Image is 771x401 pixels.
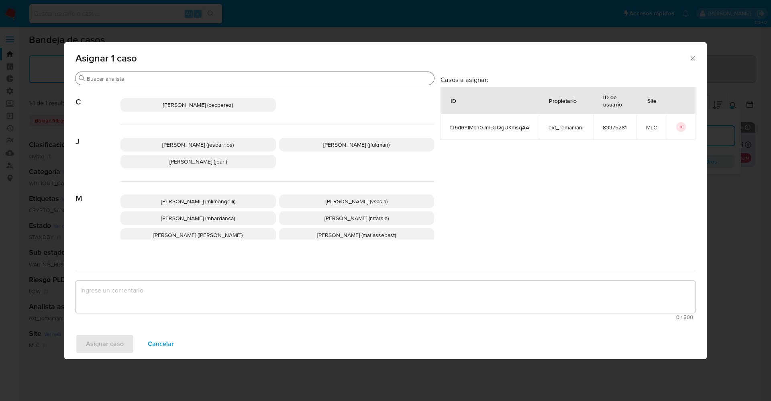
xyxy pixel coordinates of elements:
div: [PERSON_NAME] (jesbarrios) [120,138,276,151]
span: [PERSON_NAME] (mtarsia) [324,214,389,222]
button: Cancelar [137,334,184,354]
div: [PERSON_NAME] (jfukman) [279,138,434,151]
div: [PERSON_NAME] ([PERSON_NAME]) [120,228,276,242]
span: C [75,85,120,107]
button: icon-button [676,122,686,132]
div: [PERSON_NAME] (vsasia) [279,194,434,208]
div: [PERSON_NAME] (mtarsia) [279,211,434,225]
span: [PERSON_NAME] ([PERSON_NAME]) [153,231,243,239]
span: Cancelar [148,335,174,353]
div: [PERSON_NAME] (cecperez) [120,98,276,112]
div: [PERSON_NAME] (mlimongelli) [120,194,276,208]
span: tJ6d6YlMch0JmBJQgUKmsqAA [450,124,529,131]
div: ID [441,91,466,110]
span: [PERSON_NAME] (matiassebast) [317,231,396,239]
div: ID de usuario [594,87,636,114]
h3: Casos a asignar: [441,76,696,84]
div: Propietario [539,91,586,110]
span: [PERSON_NAME] (jfukman) [323,141,390,149]
span: ext_romamani [549,124,583,131]
div: Site [638,91,666,110]
div: assign-modal [64,42,707,359]
span: [PERSON_NAME] (jdari) [169,158,227,166]
div: [PERSON_NAME] (mbardanca) [120,211,276,225]
span: M [75,182,120,203]
span: 83375281 [603,124,627,131]
span: Máximo 500 caracteres [78,315,693,320]
div: [PERSON_NAME] (matiassebast) [279,228,434,242]
button: Buscar [79,75,85,82]
span: MLC [646,124,657,131]
span: Asignar 1 caso [75,53,689,63]
input: Buscar analista [87,75,431,82]
span: [PERSON_NAME] (mlimongelli) [161,197,235,205]
span: [PERSON_NAME] (cecperez) [163,101,233,109]
span: [PERSON_NAME] (jesbarrios) [162,141,234,149]
button: Cerrar ventana [689,54,696,61]
span: [PERSON_NAME] (mbardanca) [161,214,235,222]
span: J [75,125,120,147]
div: [PERSON_NAME] (jdari) [120,155,276,168]
span: [PERSON_NAME] (vsasia) [326,197,388,205]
